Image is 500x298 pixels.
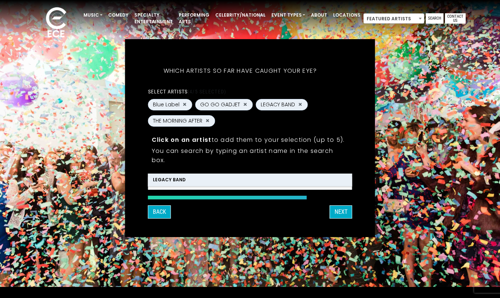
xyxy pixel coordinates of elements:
a: Specialty Entertainment [131,9,176,28]
p: to add them to your selection (up to 5). [152,135,349,144]
span: THE MORNING AFTER [153,117,202,125]
span: Featured Artists [363,13,424,24]
a: Music [81,9,105,21]
p: You can search by typing an artist name in the search box. [152,146,349,165]
a: Event Types [268,9,308,21]
img: ece_new_logo_whitev2-1.png [38,5,75,41]
span: Featured Artists [364,14,424,24]
a: Celebrity/National [212,9,268,21]
button: Remove THE MORNING AFTER [205,117,210,124]
button: Remove LEGACY BAND [297,101,303,108]
a: Comedy [105,9,131,21]
button: Remove GO GO GADJET [242,101,248,108]
span: (4/5 selected) [188,89,226,95]
a: Locations [330,9,363,21]
a: Performing Arts [176,9,212,28]
a: About [308,9,330,21]
button: Remove Blue Label [182,101,188,108]
button: Back [148,205,171,219]
li: LEGACY BAND [148,174,352,186]
span: LEGACY BAND [261,101,295,109]
button: Next [330,205,352,219]
h5: Which artists so far have caught your eye? [148,58,333,84]
a: Contact Us [445,13,466,24]
label: Select artists [148,88,226,95]
strong: Click on an artist [152,136,212,144]
span: Blue Label [153,101,179,109]
span: GO GO GADJET [200,101,240,109]
a: Search [426,13,444,24]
